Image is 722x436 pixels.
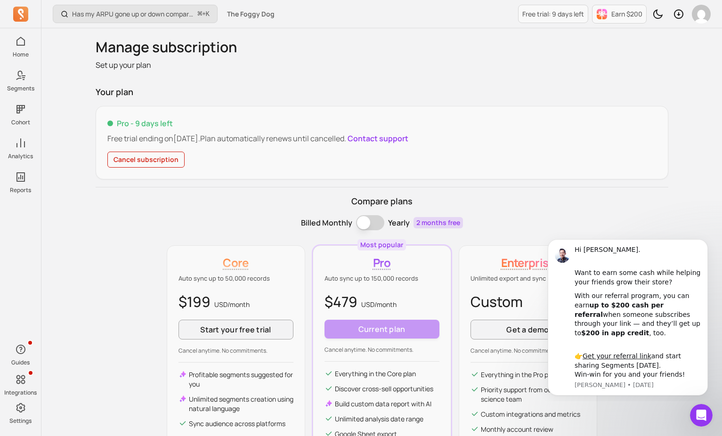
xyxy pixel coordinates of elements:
[178,320,293,339] button: Start your free trial
[348,133,408,144] button: Contact support
[335,369,416,379] p: Everything in the Core plan
[692,5,711,24] img: avatar
[335,399,431,409] p: Build custom data report with AI
[8,153,33,160] p: Analytics
[335,384,433,394] p: Discover cross-sell opportunities
[534,231,722,401] iframe: Intercom notifications message
[53,5,218,23] button: Has my ARPU gone up or down compared to last month or last year?⌘+K
[107,152,185,168] button: Cancel subscription
[178,274,293,283] p: Auto sync up to 50,000 records
[227,9,275,19] span: The Foggy Dog
[471,320,585,339] a: Get a demo
[11,359,30,366] p: Guides
[4,389,37,396] p: Integrations
[471,274,585,283] p: Unlimited export and sync
[592,5,647,24] button: Earn $200
[471,291,585,312] p: Custom
[611,9,642,19] p: Earn $200
[481,410,580,419] p: Custom integrations and metrics
[10,186,31,194] p: Reports
[189,370,293,389] p: Profitable segments suggested for you
[301,217,352,228] p: Billed Monthly
[7,85,34,92] p: Segments
[221,6,280,23] button: The Foggy Dog
[471,347,585,355] p: Cancel anytime. No commitments.
[96,86,668,98] p: Your plan
[360,240,403,250] p: Most popular
[414,217,463,228] p: 2 months free
[481,385,585,404] p: Priority support from our data science team
[206,10,210,18] kbd: K
[13,51,29,58] p: Home
[11,119,30,126] p: Cohort
[481,370,557,379] p: Everything in the Pro plan
[189,419,285,428] p: Sync audience across platforms
[10,340,31,368] button: Guides
[96,39,668,56] h1: Manage subscription
[361,300,397,309] span: USD/ month
[189,395,293,413] p: Unlimited segments creation using natural language
[649,5,667,24] button: Toggle dark mode
[324,274,439,283] p: Auto sync up to 150,000 records
[388,217,410,228] p: Yearly
[198,9,210,19] span: +
[107,133,657,144] p: Plan automatically renews until cancelled.
[9,417,32,425] p: Settings
[107,118,657,129] p: Pro - 9 days left
[72,9,194,19] p: Has my ARPU gone up or down compared to last month or last year?
[690,404,713,427] iframe: Intercom live chat
[178,255,293,270] p: Core
[522,9,584,19] p: Free trial: 9 days left
[518,5,588,23] a: Free trial: 9 days left
[471,255,585,270] p: Enterprise
[324,291,439,312] p: $479
[178,347,293,355] p: Cancel anytime. No commitments.
[178,291,293,312] p: $199
[324,255,439,270] p: Pro
[481,425,553,434] p: Monthly account review
[96,59,668,71] p: Set up your plan
[197,8,203,20] kbd: ⌘
[324,346,439,354] p: Cancel anytime. No commitments.
[335,414,423,424] p: Unlimited analysis date range
[324,320,439,339] button: Current plan
[96,195,668,208] p: Compare plans
[214,300,250,309] span: USD/ month
[107,133,200,144] span: Free trial ending on [DATE] .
